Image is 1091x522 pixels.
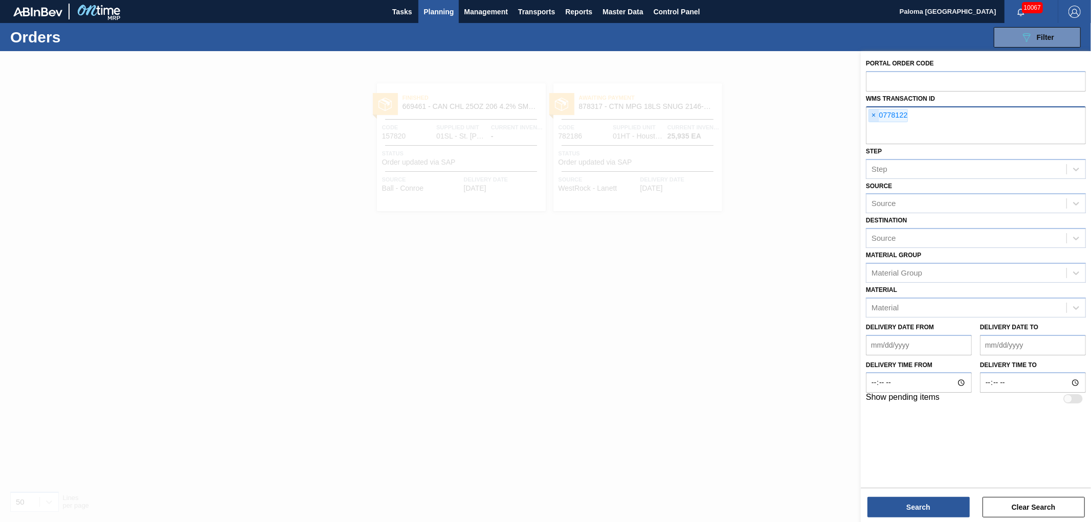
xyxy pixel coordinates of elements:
[424,6,454,18] span: Planning
[872,303,899,312] div: Material
[866,358,972,373] label: Delivery time from
[565,6,592,18] span: Reports
[1037,33,1054,41] span: Filter
[603,6,643,18] span: Master Data
[866,217,907,224] label: Destination
[872,165,887,173] div: Step
[980,324,1038,331] label: Delivery Date to
[1022,2,1043,13] span: 10067
[1005,5,1037,19] button: Notifications
[1068,6,1081,18] img: Logout
[866,148,882,155] label: Step
[866,252,921,259] label: Material Group
[872,268,922,277] div: Material Group
[391,6,413,18] span: Tasks
[872,199,896,208] div: Source
[869,109,908,122] div: 0778122
[518,6,555,18] span: Transports
[994,27,1081,48] button: Filter
[654,6,700,18] span: Control Panel
[866,60,934,67] label: Portal Order Code
[980,358,1086,373] label: Delivery time to
[13,7,62,16] img: TNhmsLtSVTkK8tSr43FrP2fwEKptu5GPRR3wAAAABJRU5ErkJggg==
[866,393,940,405] label: Show pending items
[866,183,892,190] label: Source
[980,335,1086,355] input: mm/dd/yyyy
[872,234,896,243] div: Source
[464,6,508,18] span: Management
[866,95,935,102] label: WMS Transaction ID
[10,31,166,43] h1: Orders
[866,324,934,331] label: Delivery Date from
[866,335,972,355] input: mm/dd/yyyy
[869,109,879,122] span: ×
[866,286,897,293] label: Material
